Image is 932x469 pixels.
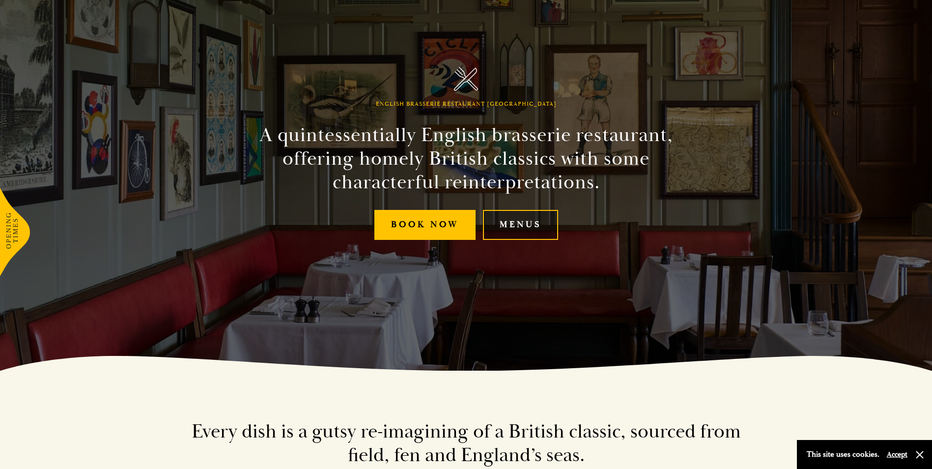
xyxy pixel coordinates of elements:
[186,420,746,467] h2: Every dish is a gutsy re-imagining of a British classic, sourced from field, fen and England’s seas.
[242,123,690,194] h2: A quintessentially English brasserie restaurant, offering homely British classics with some chara...
[376,101,557,108] h1: English Brasserie Restaurant [GEOGRAPHIC_DATA]
[374,210,476,240] a: Book Now
[807,447,879,462] p: This site uses cookies.
[454,67,478,91] img: Parker's Tavern Brasserie Cambridge
[915,450,925,460] button: Close and accept
[887,450,907,459] button: Accept
[483,210,558,240] a: Menus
